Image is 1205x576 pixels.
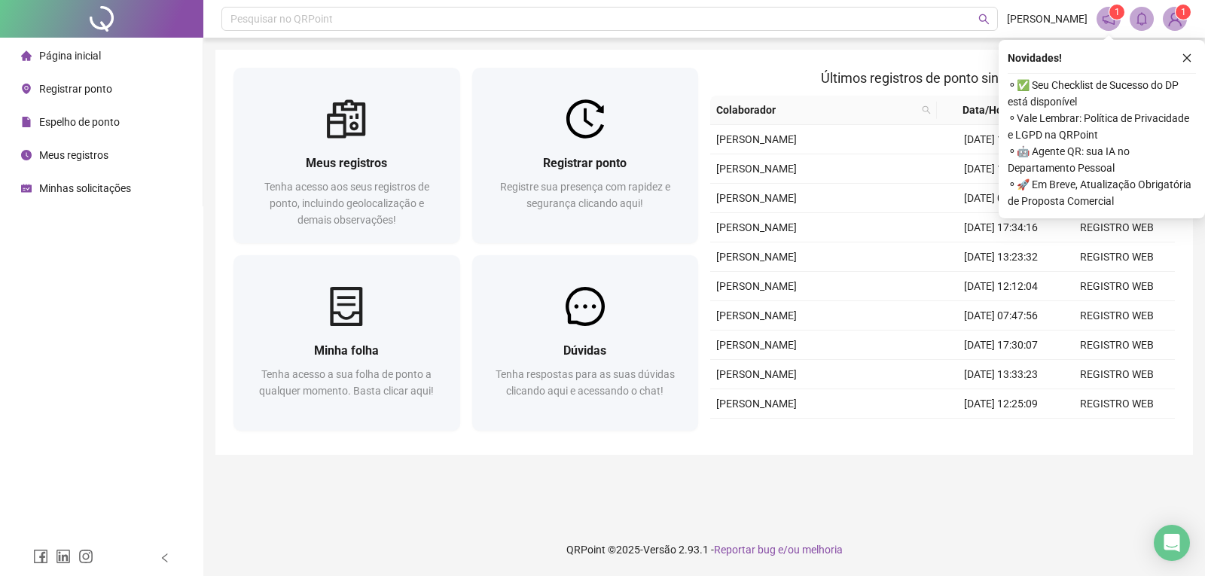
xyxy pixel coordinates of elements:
td: [DATE] 13:33:23 [943,360,1059,389]
div: Open Intercom Messenger [1154,525,1190,561]
span: search [978,14,990,25]
span: Meus registros [39,149,108,161]
span: linkedin [56,549,71,564]
span: Tenha acesso a sua folha de ponto a qualquer momento. Basta clicar aqui! [259,368,434,397]
span: Registre sua presença com rapidez e segurança clicando aqui! [500,181,670,209]
span: [PERSON_NAME] [716,368,797,380]
span: [PERSON_NAME] [716,221,797,233]
span: Versão [643,544,676,556]
sup: Atualize o seu contato no menu Meus Dados [1176,5,1191,20]
span: Tenha acesso aos seus registros de ponto, incluindo geolocalização e demais observações! [264,181,429,226]
span: [PERSON_NAME] [716,280,797,292]
span: Minha folha [314,343,379,358]
td: [DATE] 17:34:16 [943,213,1059,242]
td: [DATE] 07:50:06 [943,419,1059,448]
img: 87213 [1164,8,1186,30]
span: notification [1102,12,1115,26]
a: Minha folhaTenha acesso a sua folha de ponto a qualquer momento. Basta clicar aqui! [233,255,460,431]
span: Novidades ! [1008,50,1062,66]
span: instagram [78,549,93,564]
span: Meus registros [306,156,387,170]
td: REGISTRO WEB [1059,331,1175,360]
span: Data/Hora [943,102,1033,118]
a: Meus registrosTenha acesso aos seus registros de ponto, incluindo geolocalização e demais observa... [233,68,460,243]
span: [PERSON_NAME] [716,339,797,351]
td: REGISTRO WEB [1059,360,1175,389]
span: [PERSON_NAME] [716,163,797,175]
td: [DATE] 12:21:29 [943,154,1059,184]
span: close [1182,53,1192,63]
span: Dúvidas [563,343,606,358]
td: [DATE] 17:30:07 [943,331,1059,360]
td: [DATE] 12:12:04 [943,272,1059,301]
span: ⚬ 🚀 Em Breve, Atualização Obrigatória de Proposta Comercial [1008,176,1196,209]
span: [PERSON_NAME] [716,398,797,410]
span: [PERSON_NAME] [716,133,797,145]
td: [DATE] 13:22:46 [943,125,1059,154]
td: [DATE] 07:46:55 [943,184,1059,213]
td: REGISTRO WEB [1059,301,1175,331]
span: facebook [33,549,48,564]
span: Colaborador [716,102,916,118]
span: Últimos registros de ponto sincronizados [821,70,1064,86]
td: REGISTRO WEB [1059,213,1175,242]
td: REGISTRO WEB [1059,272,1175,301]
span: 1 [1181,7,1186,17]
span: environment [21,84,32,94]
span: Espelho de ponto [39,116,120,128]
span: search [919,99,934,121]
td: REGISTRO WEB [1059,242,1175,272]
span: [PERSON_NAME] [716,309,797,322]
td: [DATE] 07:47:56 [943,301,1059,331]
a: Registrar pontoRegistre sua presença com rapidez e segurança clicando aqui! [472,68,699,243]
span: ⚬ ✅ Seu Checklist de Sucesso do DP está disponível [1008,77,1196,110]
a: DúvidasTenha respostas para as suas dúvidas clicando aqui e acessando o chat! [472,255,699,431]
span: bell [1135,12,1149,26]
span: Minhas solicitações [39,182,131,194]
span: 1 [1115,7,1120,17]
span: Registrar ponto [39,83,112,95]
span: home [21,50,32,61]
td: [DATE] 12:25:09 [943,389,1059,419]
span: Página inicial [39,50,101,62]
th: Data/Hora [937,96,1051,125]
span: file [21,117,32,127]
span: ⚬ 🤖 Agente QR: sua IA no Departamento Pessoal [1008,143,1196,176]
span: [PERSON_NAME] [716,251,797,263]
span: [PERSON_NAME] [716,192,797,204]
td: REGISTRO WEB [1059,389,1175,419]
span: clock-circle [21,150,32,160]
span: search [922,105,931,114]
span: Tenha respostas para as suas dúvidas clicando aqui e acessando o chat! [496,368,675,397]
span: ⚬ Vale Lembrar: Política de Privacidade e LGPD na QRPoint [1008,110,1196,143]
span: [PERSON_NAME] [1007,11,1088,27]
td: REGISTRO WEB [1059,419,1175,448]
span: left [160,553,170,563]
span: schedule [21,183,32,194]
span: Reportar bug e/ou melhoria [714,544,843,556]
sup: 1 [1109,5,1124,20]
span: Registrar ponto [543,156,627,170]
td: [DATE] 13:23:32 [943,242,1059,272]
footer: QRPoint © 2025 - 2.93.1 - [203,523,1205,576]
